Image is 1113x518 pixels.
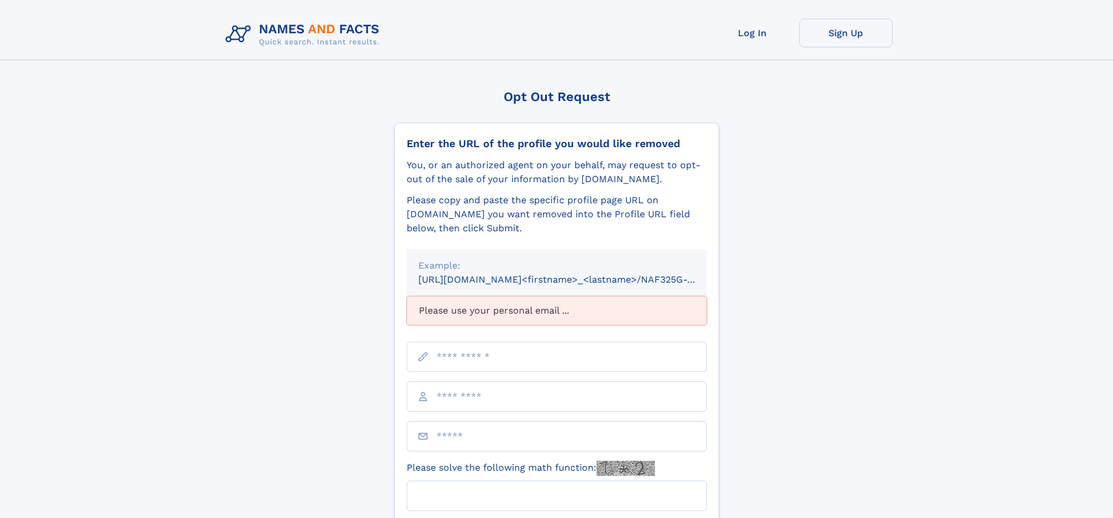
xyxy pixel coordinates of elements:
div: Example: [418,259,695,273]
div: Please use your personal email ... [407,296,707,325]
img: Logo Names and Facts [221,19,389,50]
div: Please copy and paste the specific profile page URL on [DOMAIN_NAME] you want removed into the Pr... [407,193,707,235]
small: [URL][DOMAIN_NAME]<firstname>_<lastname>/NAF325G-xxxxxxxx [418,274,729,285]
div: Opt Out Request [394,89,719,104]
a: Log In [706,19,799,47]
a: Sign Up [799,19,893,47]
label: Please solve the following math function: [407,461,655,476]
div: You, or an authorized agent on your behalf, may request to opt-out of the sale of your informatio... [407,158,707,186]
div: Enter the URL of the profile you would like removed [407,137,707,150]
